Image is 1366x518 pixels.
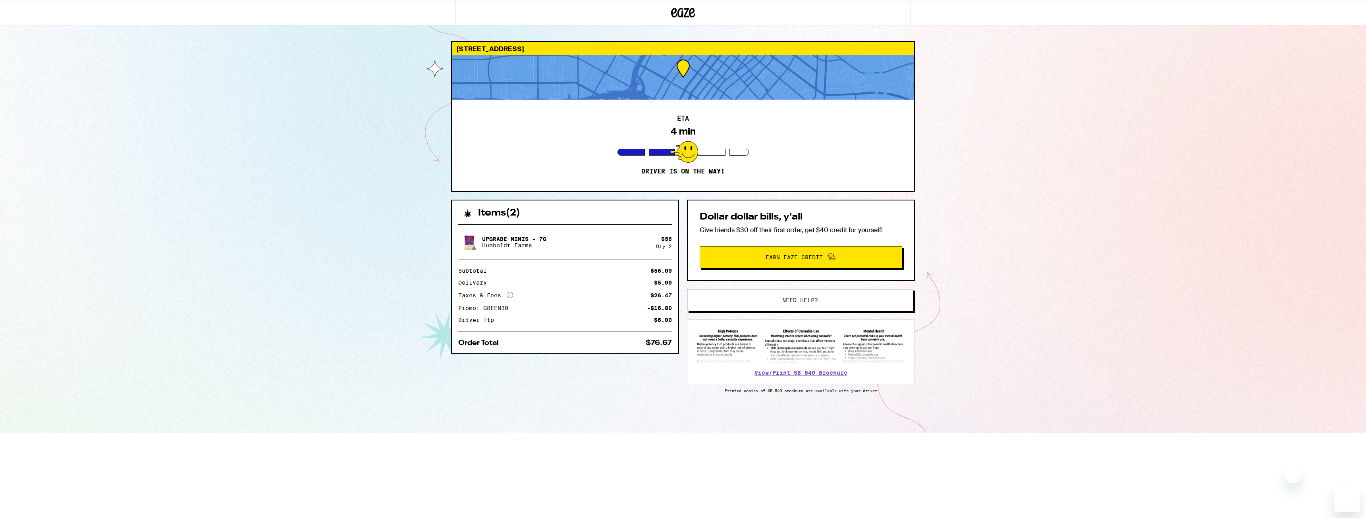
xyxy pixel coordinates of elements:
[1334,486,1360,512] iframe: Button to launch messaging window
[700,212,902,222] h2: Dollar dollar bills, y'all
[687,388,915,393] p: Printed copies of SB-540 brochure are available with your driver
[482,236,546,242] p: Upgrade Minis - 7g
[452,42,914,55] div: [STREET_ADDRESS]
[687,289,913,311] button: Need help?
[650,293,672,298] div: $26.47
[458,339,504,347] div: Order Total
[647,305,672,311] div: -$16.80
[677,116,689,122] h2: ETA
[646,339,672,347] div: $76.67
[754,370,847,376] a: View/Print SB 540 Brochure
[458,305,514,311] div: Promo: GREEN30
[695,327,907,364] img: SB 540 Brochure preview
[650,268,672,273] div: $56.00
[641,168,725,175] p: Driver is on the way!
[654,280,672,285] div: $5.00
[700,226,902,234] p: Give friends $30 off their first order, get $40 credit for yourself!
[782,297,818,303] span: Need help?
[458,231,480,253] img: Upgrade Minis - 7g
[654,317,672,323] div: $6.00
[458,280,492,285] div: Delivery
[1285,467,1301,483] iframe: Close message
[661,236,672,242] div: $ 56
[670,126,696,137] div: 4 min
[482,242,546,248] p: Humboldt Farms
[478,208,520,218] h2: Items ( 2 )
[458,292,513,299] div: Taxes & Fees
[656,244,672,249] div: Qty: 2
[700,246,902,268] button: Earn Eaze Credit
[458,317,500,323] div: Driver Tip
[766,254,823,260] span: Earn Eaze Credit
[458,268,492,273] div: Subtotal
